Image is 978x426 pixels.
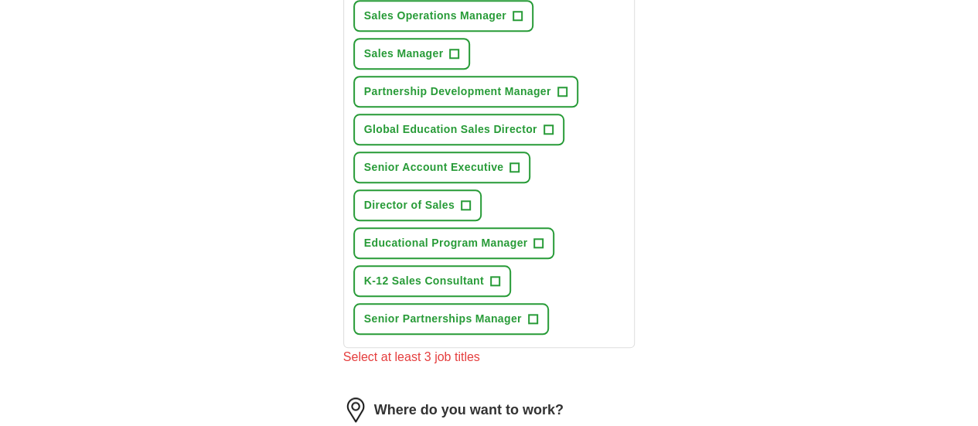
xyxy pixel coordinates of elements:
[353,227,555,259] button: Educational Program Manager
[353,114,564,145] button: Global Education Sales Director
[364,121,537,138] span: Global Education Sales Director
[364,46,444,62] span: Sales Manager
[364,273,484,289] span: K-12 Sales Consultant
[353,38,471,70] button: Sales Manager
[343,397,368,422] img: location.png
[353,76,578,107] button: Partnership Development Manager
[353,152,531,183] button: Senior Account Executive
[353,303,549,335] button: Senior Partnerships Manager
[353,189,482,221] button: Director of Sales
[364,197,455,213] span: Director of Sales
[343,348,636,366] div: Select at least 3 job titles
[364,235,528,251] span: Educational Program Manager
[353,265,511,297] button: K-12 Sales Consultant
[364,311,522,327] span: Senior Partnerships Manager
[364,8,506,24] span: Sales Operations Manager
[364,159,504,176] span: Senior Account Executive
[364,83,551,100] span: Partnership Development Manager
[374,400,564,421] label: Where do you want to work?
